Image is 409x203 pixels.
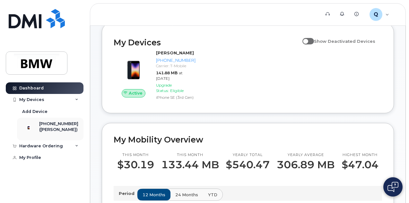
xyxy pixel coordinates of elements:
[175,192,198,198] span: 24 months
[208,192,217,198] span: YTD
[119,190,137,197] p: Period
[277,152,335,158] p: Yearly average
[226,159,270,171] p: $540.47
[156,83,172,93] span: Upgrade Status:
[119,53,148,83] img: image20231002-3703462-1angbar.jpeg
[117,159,154,171] p: $30.19
[342,159,379,171] p: $47.04
[161,152,219,158] p: This month
[156,57,196,63] div: [PHONE_NUMBER]
[129,90,143,96] span: Active
[365,8,394,21] div: QTE4969
[156,63,196,69] div: Carrier: T-Mobile
[302,35,308,40] input: Show Deactivated Devices
[156,95,196,100] div: iPhone SE (3rd Gen)
[342,152,379,158] p: Highest month
[156,70,183,81] span: at [DATE]
[114,50,198,101] a: Active[PERSON_NAME][PHONE_NUMBER]Carrier: T-Mobile141.88 MBat [DATE]Upgrade Status:EligibleiPhone...
[387,182,398,192] img: Open chat
[156,70,178,75] span: 141.88 MB
[277,159,335,171] p: 306.89 MB
[374,11,378,18] span: Q
[156,50,194,55] strong: [PERSON_NAME]
[170,88,184,93] span: Eligible
[226,152,270,158] p: Yearly total
[114,38,299,47] h2: My Devices
[161,159,219,171] p: 133.44 MB
[114,135,382,144] h2: My Mobility Overview
[314,39,375,44] span: Show Deactivated Devices
[117,152,154,158] p: This month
